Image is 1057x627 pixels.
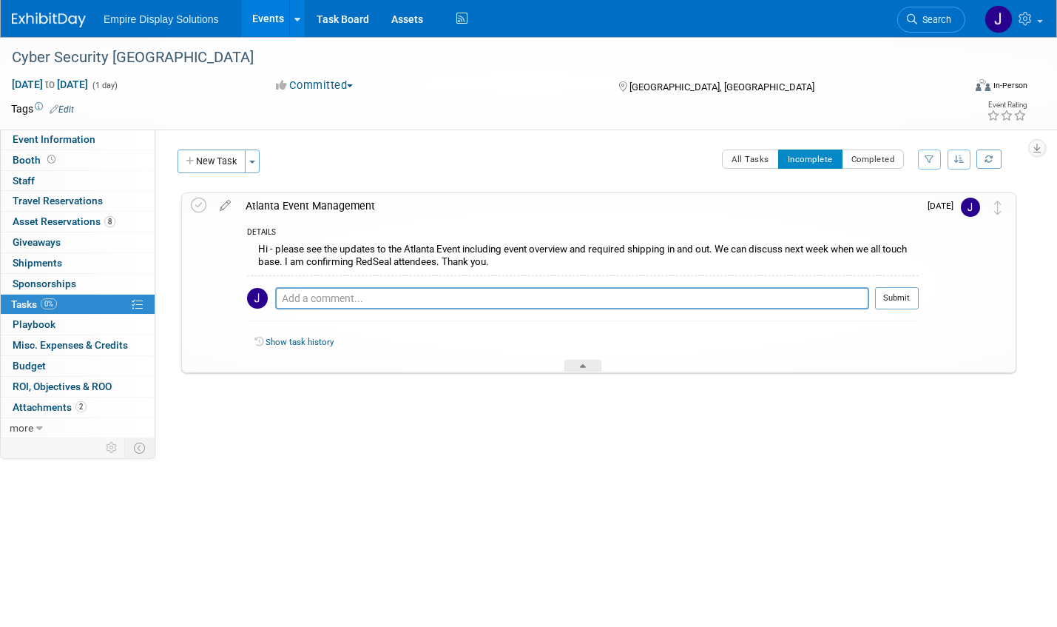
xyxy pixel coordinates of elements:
[50,104,74,115] a: Edit
[877,77,1027,99] div: Event Format
[11,78,89,91] span: [DATE] [DATE]
[13,339,128,351] span: Misc. Expenses & Credits
[976,150,1002,169] a: Refresh
[13,215,115,227] span: Asset Reservations
[99,438,125,457] td: Personalize Event Tab Strip
[247,227,919,240] div: DETAILS
[13,133,95,145] span: Event Information
[917,14,951,25] span: Search
[987,101,1027,109] div: Event Rating
[961,198,980,217] img: Jessica Luyster
[976,79,990,91] img: Format-Inperson.png
[41,298,57,309] span: 0%
[1,398,155,418] a: Attachments2
[247,240,919,275] div: Hi - please see the updates to the Atlanta Event including event overview and required shipping i...
[993,80,1027,91] div: In-Person
[13,360,46,372] span: Budget
[75,401,87,412] span: 2
[104,216,115,227] span: 8
[247,288,268,309] img: Jane Paolucci
[212,199,238,212] a: edit
[1,274,155,294] a: Sponsorships
[1,356,155,376] a: Budget
[1,295,155,315] a: Tasks0%
[13,401,87,413] span: Attachments
[13,278,76,289] span: Sponsorships
[178,150,246,173] button: New Task
[1,418,155,438] a: more
[11,101,74,116] td: Tags
[1,130,155,150] a: Event Information
[13,175,35,187] span: Staff
[722,150,779,169] button: All Tasks
[10,422,33,434] span: more
[13,318,55,330] span: Playbook
[13,257,62,269] span: Shipments
[897,7,965,33] a: Search
[1,253,155,273] a: Shipments
[842,150,905,169] button: Completed
[13,195,103,207] span: Travel Reservations
[1,232,155,252] a: Giveaways
[13,380,112,392] span: ROI, Objectives & ROO
[1,377,155,397] a: ROI, Objectives & ROO
[1,335,155,355] a: Misc. Expenses & Credits
[12,13,86,27] img: ExhibitDay
[1,315,155,335] a: Playbook
[11,298,57,310] span: Tasks
[928,201,961,211] span: [DATE]
[43,78,57,90] span: to
[1,171,155,191] a: Staff
[104,13,219,25] span: Empire Display Solutions
[994,201,1002,215] i: Move task
[91,81,118,90] span: (1 day)
[1,212,155,232] a: Asset Reservations8
[7,44,941,71] div: Cyber Security [GEOGRAPHIC_DATA]
[629,81,814,93] span: [GEOGRAPHIC_DATA], [GEOGRAPHIC_DATA]
[985,5,1013,33] img: Jane Paolucci
[1,191,155,211] a: Travel Reservations
[238,193,919,218] div: Atlanta Event Management
[13,236,61,248] span: Giveaways
[271,78,359,93] button: Committed
[13,154,58,166] span: Booth
[778,150,842,169] button: Incomplete
[875,287,919,309] button: Submit
[266,337,334,347] a: Show task history
[125,438,155,457] td: Toggle Event Tabs
[44,154,58,165] span: Booth not reserved yet
[1,150,155,170] a: Booth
